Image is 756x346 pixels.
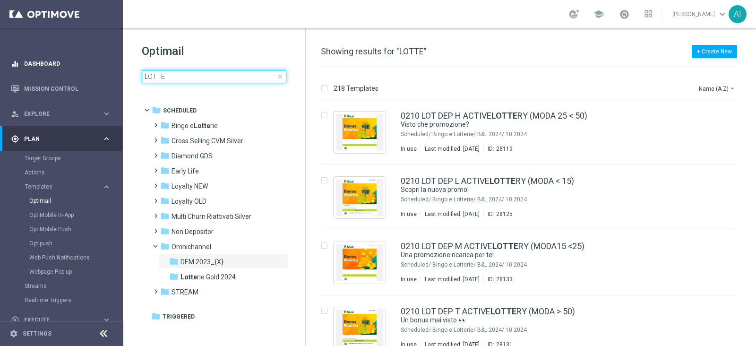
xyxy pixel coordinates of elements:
[29,208,122,222] div: OptiMobile In-App
[421,145,483,153] div: Last modified: [DATE]
[29,197,98,205] a: Optimail
[717,9,728,19] span: keyboard_arrow_down
[25,184,102,190] div: Templates
[172,242,211,251] span: Omnichannel
[401,242,584,251] a: 0210 LOT DEP M ACTIVELOTTERY (MODA15 <25)
[25,282,98,290] a: Streams
[160,121,170,130] i: folder
[25,183,112,190] button: Templates keyboard_arrow_right
[194,122,210,130] b: Lotte
[29,222,122,236] div: OptiMobile Push
[10,110,112,118] div: person_search Explore keyboard_arrow_right
[496,276,513,283] div: 28133
[11,316,19,324] i: play_circle_outline
[142,70,286,83] input: Search Template
[421,210,483,218] div: Last modified: [DATE]
[10,316,112,324] button: play_circle_outline Execute keyboard_arrow_right
[25,155,98,162] a: Target Groups
[10,85,112,93] button: Mission Control
[172,137,243,145] span: Cross Selling CVM Silver
[172,121,218,130] span: Bingo e Lotterie
[401,120,675,129] a: Visto che promozione?
[401,185,696,194] div: Scopri la nuova promo!
[492,241,518,251] b: LOTTE
[11,110,19,118] i: person_search
[432,326,696,334] div: Scheduled/Bingo e Lotterie/B&L 2024/10 2024
[496,210,513,218] div: 28125
[172,227,214,236] span: Non Depositor
[172,212,251,221] span: Multi Churn Riattivati Silver
[10,135,112,143] div: gps_fixed Plan keyboard_arrow_right
[321,46,427,56] span: Showing results for "LOTTE"
[336,179,383,216] img: 28125.jpeg
[11,51,111,76] div: Dashboard
[401,185,675,194] a: Scopri la nuova promo!
[25,184,93,190] span: Templates
[401,316,675,325] a: Un bonus mai visto 👀
[692,45,737,58] button: + Create New
[29,254,98,261] a: Web Push Notifications
[483,145,513,153] div: ID:
[276,73,284,80] span: close
[25,165,122,180] div: Actions
[401,251,675,259] a: Una promozione ricarica per te!
[163,106,197,115] span: Scheduled
[29,265,122,279] div: Webpage Pop-up
[401,307,575,316] a: 0210 LOT DEP T ACTIVELOTTERY (MODA > 50)
[160,242,170,251] i: folder
[336,114,383,151] img: 28119.jpeg
[180,258,223,266] span: DEM 2023_{X}
[25,296,98,304] a: Realtime Triggers
[160,151,170,160] i: folder
[23,331,52,337] a: Settings
[25,180,122,279] div: Templates
[401,276,417,283] div: In use
[180,273,236,281] span: Lotterie Gold 2024
[163,312,195,321] span: Triggered
[172,182,208,190] span: Loyalty NEW
[11,76,111,101] div: Mission Control
[401,120,696,129] div: Visto che promozione?
[102,315,111,324] i: keyboard_arrow_right
[336,244,383,281] img: 28133.jpeg
[401,130,431,138] div: Scheduled/
[169,272,179,281] i: folder
[432,261,696,268] div: Scheduled/Bingo e Lotterie/B&L 2024/10 2024
[102,182,111,191] i: keyboard_arrow_right
[24,317,102,323] span: Execute
[401,196,431,203] div: Scheduled/
[593,9,604,19] span: school
[334,84,378,93] p: 218 Templates
[10,60,112,68] button: equalizer Dashboard
[29,251,122,265] div: Web Push Notifications
[401,251,696,259] div: Una promozione ricarica per te!
[24,111,102,117] span: Explore
[160,196,170,206] i: folder
[160,166,170,175] i: folder
[11,135,19,143] i: gps_fixed
[152,105,161,115] i: folder
[142,43,286,59] h1: Optimail
[25,151,122,165] div: Target Groups
[432,196,696,203] div: Scheduled/Bingo e Lotterie/B&L 2024/10 2024
[180,273,197,281] b: Lotte
[311,165,754,230] div: Press SPACE to select this row.
[401,316,696,325] div: Un bonus mai visto 👀
[172,152,213,160] span: Diamond GDS
[729,85,736,92] i: arrow_drop_down
[311,100,754,165] div: Press SPACE to select this row.
[151,311,161,321] i: folder
[172,197,206,206] span: Loyalty OLD
[401,177,574,185] a: 0210 LOT DEP L ACTIVELOTTERY (MODA < 15)
[483,276,513,283] div: ID:
[496,145,513,153] div: 28119
[9,329,18,338] i: settings
[24,51,111,76] a: Dashboard
[483,210,513,218] div: ID:
[29,194,122,208] div: Optimail
[102,109,111,118] i: keyboard_arrow_right
[29,236,122,251] div: Optipush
